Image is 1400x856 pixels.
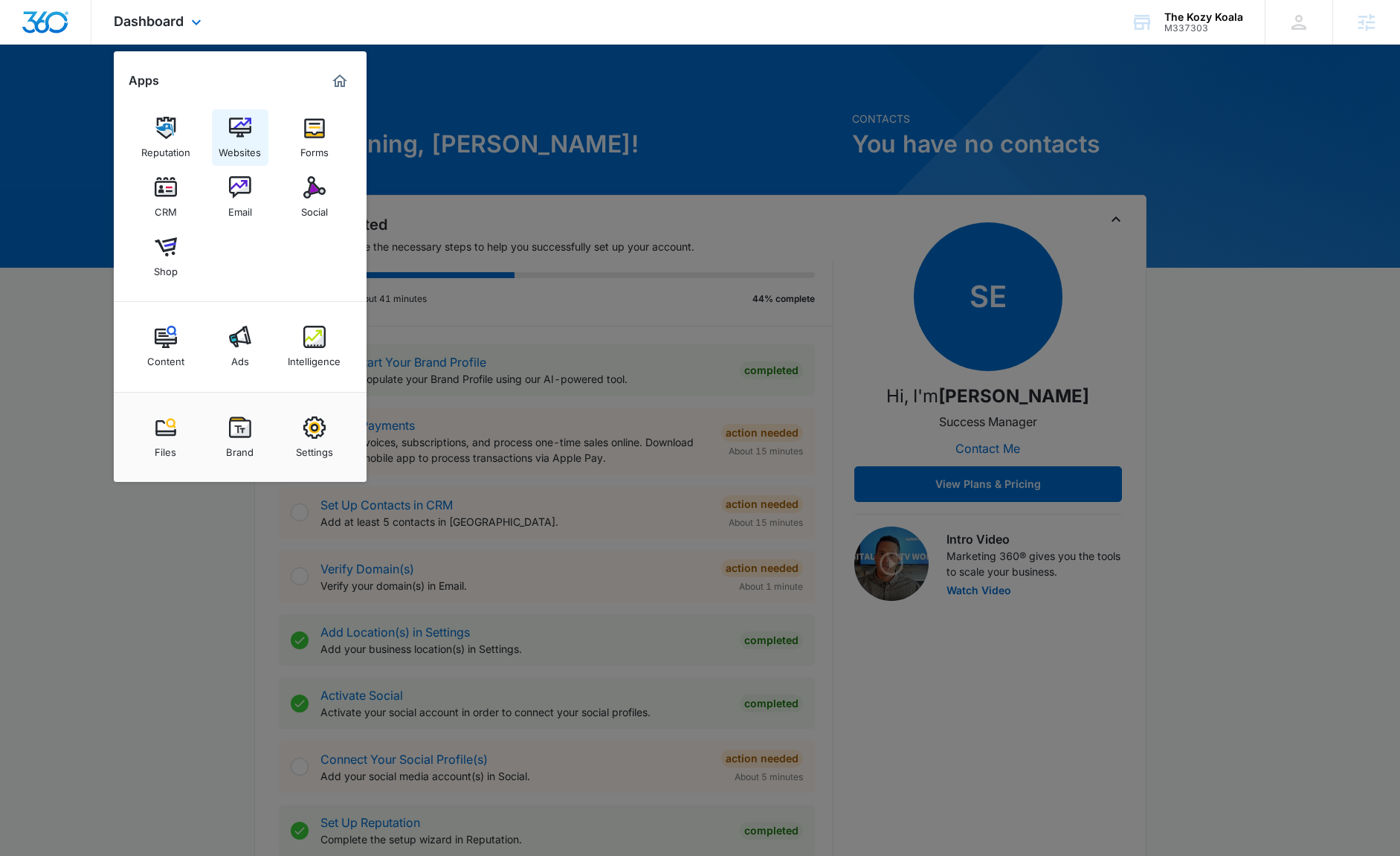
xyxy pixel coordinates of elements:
div: Websites [219,139,261,158]
div: CRM [155,199,177,218]
a: Intelligence [286,318,343,375]
div: Content [147,348,184,367]
a: Websites [212,109,268,166]
a: Social [286,169,343,225]
a: Ads [212,318,268,375]
div: Shop [154,258,178,277]
a: CRM [138,169,194,225]
a: Marketing 360® Dashboard [328,69,352,93]
div: Ads [231,348,249,367]
div: Reputation [141,139,190,158]
a: Email [212,169,268,225]
div: Email [228,199,252,218]
a: Forms [286,109,343,166]
span: Dashboard [114,13,184,29]
div: Settings [296,439,333,458]
div: account id [1164,23,1243,33]
div: Forms [300,139,329,158]
a: Files [138,409,194,466]
div: Brand [226,439,254,458]
h2: Apps [129,74,159,88]
a: Settings [286,409,343,466]
a: Brand [212,409,268,466]
div: Intelligence [288,348,341,367]
div: Files [155,439,176,458]
div: account name [1164,11,1243,23]
div: Social [301,199,328,218]
a: Content [138,318,194,375]
a: Shop [138,228,194,285]
a: Reputation [138,109,194,166]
